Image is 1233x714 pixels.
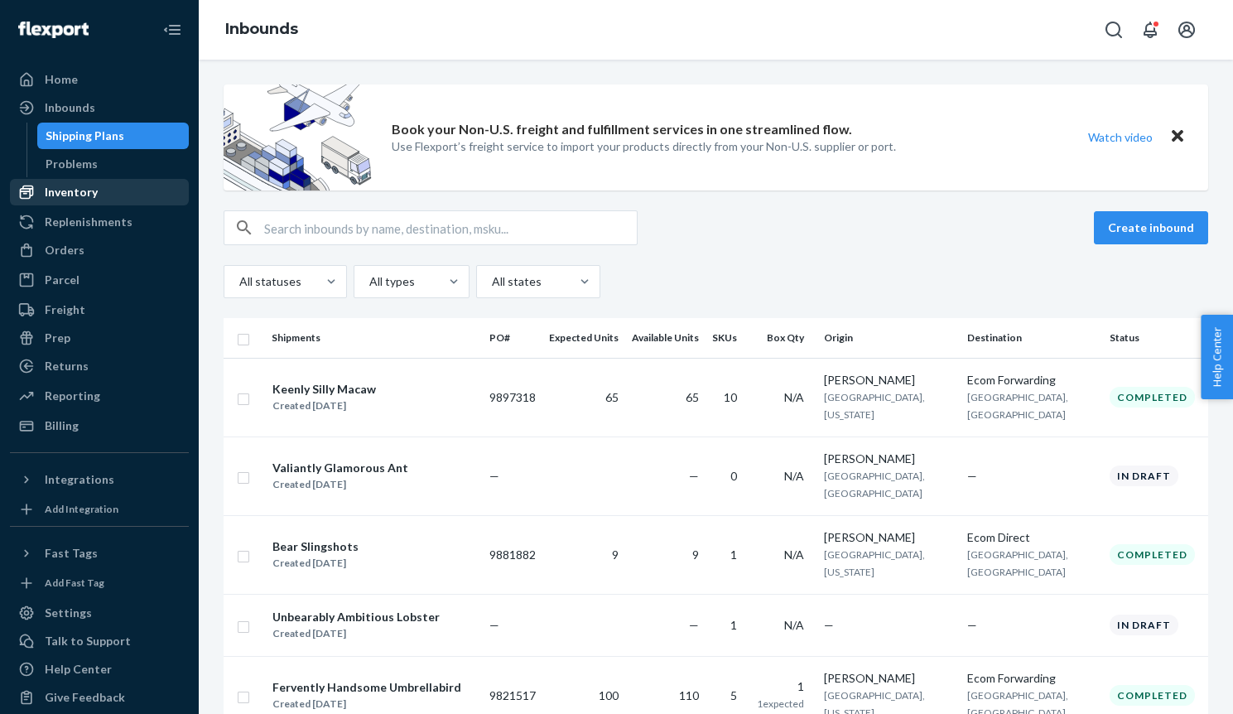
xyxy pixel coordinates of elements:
[967,469,977,483] span: —
[1201,315,1233,399] button: Help Center
[45,71,78,88] div: Home
[10,656,189,683] a: Help Center
[272,476,408,493] div: Created [DATE]
[599,688,619,702] span: 100
[689,618,699,632] span: —
[1167,125,1188,149] button: Close
[824,451,953,467] div: [PERSON_NAME]
[824,529,953,546] div: [PERSON_NAME]
[10,66,189,93] a: Home
[272,381,376,398] div: Keenly Silly Macaw
[37,151,190,177] a: Problems
[212,6,311,54] ol: breadcrumbs
[272,696,461,712] div: Created [DATE]
[10,412,189,439] a: Billing
[10,499,189,519] a: Add Integration
[483,318,542,358] th: PO#
[45,302,85,318] div: Freight
[45,633,131,649] div: Talk to Support
[272,398,376,414] div: Created [DATE]
[272,609,440,625] div: Unbearably Ambitious Lobster
[45,272,79,288] div: Parcel
[37,123,190,149] a: Shipping Plans
[10,628,189,654] a: Talk to Support
[225,20,298,38] a: Inbounds
[542,318,625,358] th: Expected Units
[757,678,804,695] div: 1
[10,267,189,293] a: Parcel
[45,214,132,230] div: Replenishments
[824,372,953,388] div: [PERSON_NAME]
[10,325,189,351] a: Prep
[784,618,804,632] span: N/A
[392,120,852,139] p: Book your Non-U.S. freight and fulfillment services in one streamlined flow.
[10,297,189,323] a: Freight
[784,469,804,483] span: N/A
[45,417,79,434] div: Billing
[45,358,89,374] div: Returns
[272,679,461,696] div: Fervently Handsome Umbrellabird
[45,605,92,621] div: Settings
[265,318,483,358] th: Shipments
[730,618,737,632] span: 1
[817,318,960,358] th: Origin
[10,94,189,121] a: Inbounds
[10,179,189,205] a: Inventory
[46,156,98,172] div: Problems
[45,502,118,516] div: Add Integration
[689,469,699,483] span: —
[1094,211,1208,244] button: Create inbound
[724,390,737,404] span: 10
[625,318,706,358] th: Available Units
[264,211,637,244] input: Search inbounds by name, destination, msku...
[1103,318,1208,358] th: Status
[824,618,834,632] span: —
[10,466,189,493] button: Integrations
[45,545,98,562] div: Fast Tags
[45,242,84,258] div: Orders
[730,688,737,702] span: 5
[10,573,189,593] a: Add Fast Tag
[824,391,925,421] span: [GEOGRAPHIC_DATA], [US_STATE]
[10,353,189,379] a: Returns
[1077,125,1163,149] button: Watch video
[10,237,189,263] a: Orders
[368,273,369,290] input: All types
[967,670,1096,687] div: Ecom Forwarding
[45,689,125,706] div: Give Feedback
[45,576,104,590] div: Add Fast Tag
[757,697,804,710] span: 1 expected
[824,548,925,578] span: [GEOGRAPHIC_DATA], [US_STATE]
[18,22,89,38] img: Flexport logo
[784,548,804,562] span: N/A
[10,383,189,409] a: Reporting
[967,529,1096,546] div: Ecom Direct
[46,128,124,144] div: Shipping Plans
[730,469,737,483] span: 0
[45,330,70,346] div: Prep
[750,318,817,358] th: Box Qty
[10,684,189,711] button: Give Feedback
[272,625,440,642] div: Created [DATE]
[489,469,499,483] span: —
[10,209,189,235] a: Replenishments
[1110,685,1195,706] div: Completed
[1170,13,1203,46] button: Open account menu
[730,548,737,562] span: 1
[679,688,699,702] span: 110
[45,471,114,488] div: Integrations
[612,548,619,562] span: 9
[45,184,98,200] div: Inventory
[967,618,977,632] span: —
[156,13,189,46] button: Close Navigation
[483,515,542,594] td: 9881882
[272,538,359,555] div: Bear Slingshots
[489,618,499,632] span: —
[272,555,359,572] div: Created [DATE]
[824,470,925,499] span: [GEOGRAPHIC_DATA], [GEOGRAPHIC_DATA]
[10,600,189,626] a: Settings
[45,388,100,404] div: Reporting
[706,318,750,358] th: SKUs
[392,138,896,155] p: Use Flexport’s freight service to import your products directly from your Non-U.S. supplier or port.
